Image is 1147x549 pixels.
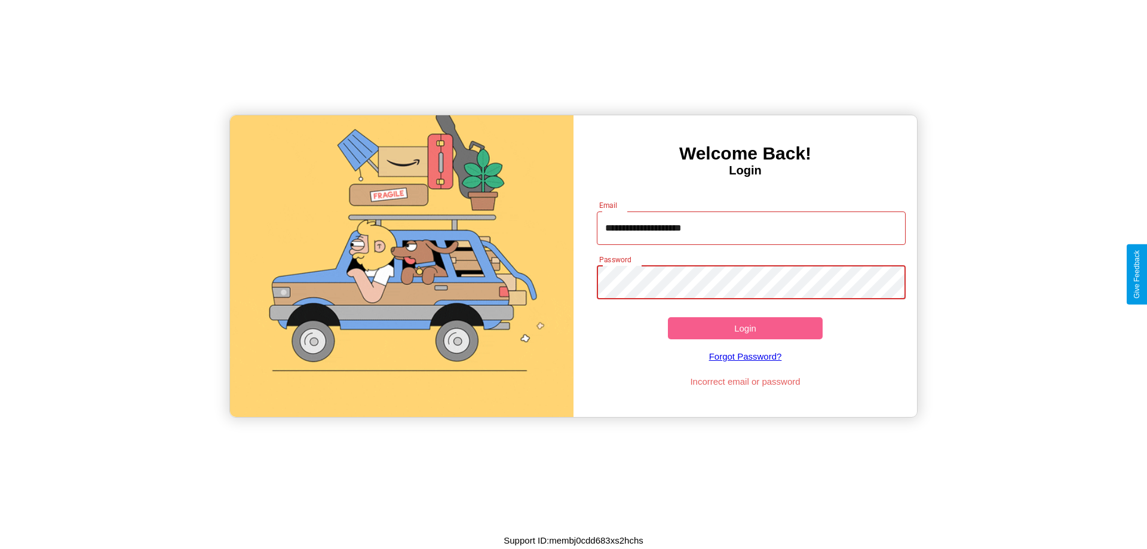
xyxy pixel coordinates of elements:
label: Password [599,254,631,265]
h4: Login [573,164,917,177]
img: gif [230,115,573,417]
p: Support ID: membj0cdd683xs2hchs [504,532,643,548]
button: Login [668,317,823,339]
h3: Welcome Back! [573,143,917,164]
p: Incorrect email or password [591,373,900,389]
div: Give Feedback [1133,250,1141,299]
label: Email [599,200,618,210]
a: Forgot Password? [591,339,900,373]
